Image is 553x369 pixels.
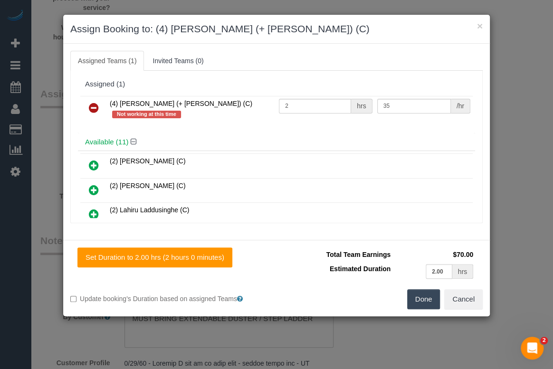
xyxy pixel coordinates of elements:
[540,337,548,344] span: 2
[85,138,468,146] h4: Available (11)
[521,337,543,360] iframe: Intercom live chat
[407,289,440,309] button: Done
[145,51,211,71] a: Invited Teams (0)
[85,80,468,88] div: Assigned (1)
[444,289,483,309] button: Cancel
[77,247,232,267] button: Set Duration to 2.00 hrs (2 hours 0 minutes)
[70,294,269,303] label: Update booking's Duration based on assigned Teams
[393,247,476,262] td: $70.00
[451,99,470,114] div: /hr
[70,296,76,302] input: Update booking's Duration based on assigned Teams
[110,157,185,165] span: (2) [PERSON_NAME] (C)
[330,265,391,273] span: Estimated Duration
[112,111,181,118] span: Not working at this time
[70,22,483,36] h3: Assign Booking to: (4) [PERSON_NAME] (+ [PERSON_NAME]) (C)
[284,247,393,262] td: Total Team Earnings
[110,206,189,214] span: (2) Lahiru Laddusinghe (C)
[70,51,144,71] a: Assigned Teams (1)
[110,100,252,107] span: (4) [PERSON_NAME] (+ [PERSON_NAME]) (C)
[110,182,185,189] span: (2) [PERSON_NAME] (C)
[477,21,483,31] button: ×
[351,99,372,114] div: hrs
[452,264,473,279] div: hrs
